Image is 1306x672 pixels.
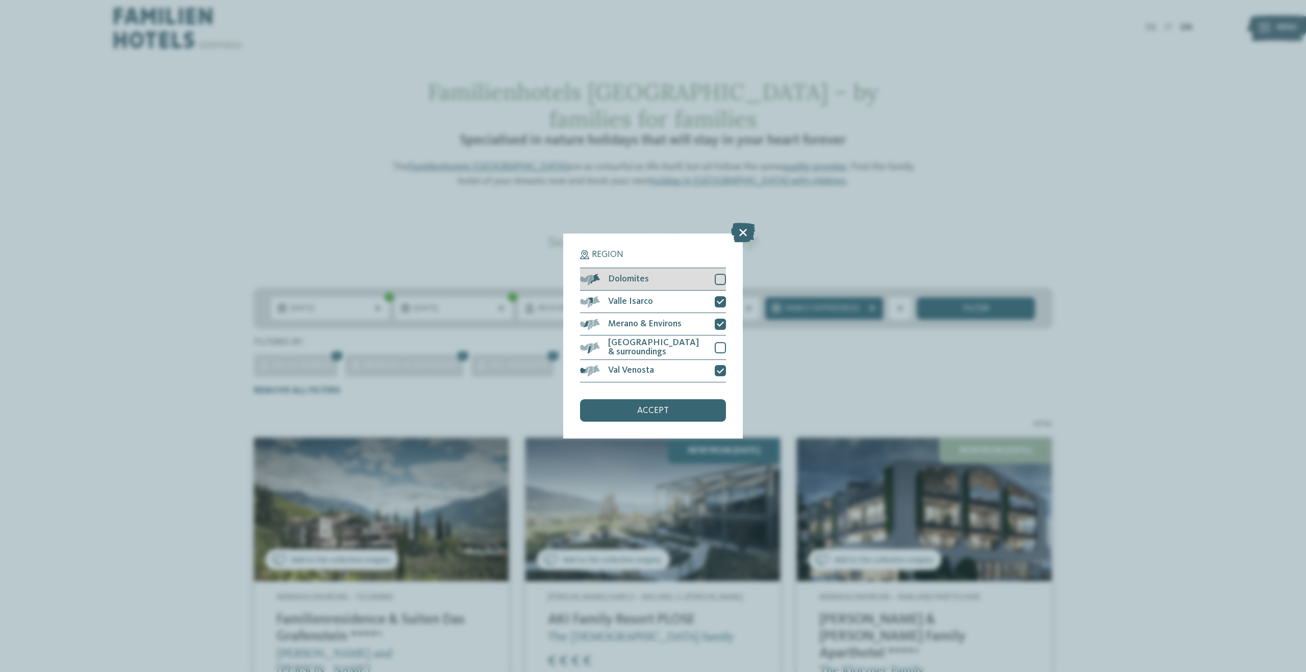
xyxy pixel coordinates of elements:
span: Valle Isarco [608,297,653,306]
span: Region [592,250,623,260]
span: accept [637,406,669,416]
span: [GEOGRAPHIC_DATA] & surroundings [608,339,707,356]
span: Merano & Environs [608,320,682,329]
span: Val Venosta [608,366,654,375]
span: Dolomites [608,275,649,284]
